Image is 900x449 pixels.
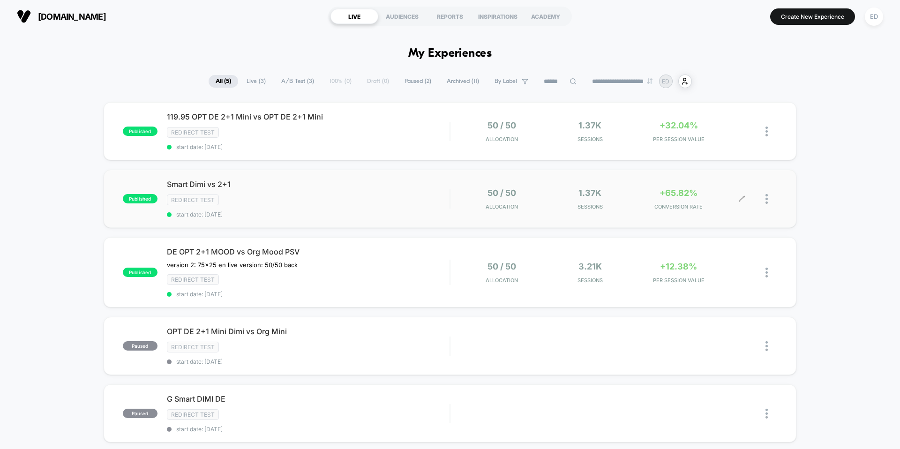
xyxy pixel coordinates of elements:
[167,394,450,404] span: G Smart DIMI DE
[637,277,720,284] span: PER SESSION VALUE
[240,75,273,88] span: Live ( 3 )
[637,136,720,142] span: PER SESSION VALUE
[862,7,886,26] button: ED
[770,8,855,25] button: Create New Experience
[123,268,157,277] span: published
[167,143,450,150] span: start date: [DATE]
[167,327,450,336] span: OPT DE 2+1 Mini Dimi vs Org Mini
[578,262,602,271] span: 3.21k
[486,203,518,210] span: Allocation
[167,426,450,433] span: start date: [DATE]
[123,409,157,418] span: paused
[426,9,474,24] div: REPORTS
[765,194,768,204] img: close
[167,195,219,205] span: Redirect Test
[274,75,321,88] span: A/B Test ( 3 )
[378,9,426,24] div: AUDIENCES
[522,9,570,24] div: ACADEMY
[167,409,219,420] span: Redirect Test
[660,188,697,198] span: +65.82%
[408,47,492,60] h1: My Experiences
[167,127,219,138] span: Redirect Test
[548,136,632,142] span: Sessions
[660,262,697,271] span: +12.38%
[167,274,219,285] span: Redirect Test
[440,75,486,88] span: Archived ( 11 )
[487,120,516,130] span: 50 / 50
[548,203,632,210] span: Sessions
[38,12,106,22] span: [DOMAIN_NAME]
[123,194,157,203] span: published
[330,9,378,24] div: LIVE
[397,75,438,88] span: Paused ( 2 )
[167,112,450,121] span: 119.95 OPT DE 2+1 Mini vs OPT DE 2+1 Mini
[578,188,601,198] span: 1.37k
[495,78,517,85] span: By Label
[167,291,450,298] span: start date: [DATE]
[167,261,298,269] span: version 2: 75x25 en live version: 50/50 back
[486,277,518,284] span: Allocation
[167,180,450,189] span: Smart Dimi vs 2+1
[487,188,516,198] span: 50 / 50
[209,75,238,88] span: All ( 5 )
[662,78,669,85] p: ED
[167,358,450,365] span: start date: [DATE]
[765,127,768,136] img: close
[660,120,698,130] span: +32.04%
[647,78,652,84] img: end
[765,341,768,351] img: close
[17,9,31,23] img: Visually logo
[486,136,518,142] span: Allocation
[865,7,883,26] div: ED
[14,9,109,24] button: [DOMAIN_NAME]
[765,409,768,419] img: close
[548,277,632,284] span: Sessions
[487,262,516,271] span: 50 / 50
[123,341,157,351] span: paused
[167,211,450,218] span: start date: [DATE]
[167,342,219,352] span: Redirect Test
[765,268,768,277] img: close
[578,120,601,130] span: 1.37k
[637,203,720,210] span: CONVERSION RATE
[123,127,157,136] span: published
[167,247,450,256] span: DE OPT 2+1 MOOD vs Org Mood PSV
[474,9,522,24] div: INSPIRATIONS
